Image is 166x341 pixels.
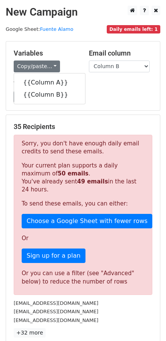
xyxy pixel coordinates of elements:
h2: New Campaign [6,6,160,19]
a: Copy/paste... [14,61,60,72]
h5: Variables [14,49,77,57]
h5: 35 Recipients [14,123,152,131]
a: Fuente Alamo [40,26,73,32]
a: {{Column B}} [14,89,85,101]
small: [EMAIL_ADDRESS][DOMAIN_NAME] [14,309,98,314]
a: Daily emails left: 1 [107,26,160,32]
a: Sign up for a plan [22,249,85,263]
a: {{Column A}} [14,76,85,89]
h5: Email column [89,49,153,57]
a: +32 more [14,328,46,338]
small: Google Sheet: [6,26,73,32]
span: Daily emails left: 1 [107,25,160,33]
div: Or you can use a filter (see "Advanced" below) to reduce the number of rows [22,269,144,286]
a: Choose a Google Sheet with fewer rows [22,214,152,228]
div: Widget de chat [128,304,166,341]
p: To send these emails, you can either: [22,200,144,208]
p: Your current plan supports a daily maximum of . You've already sent in the last 24 hours. [22,162,144,194]
strong: 50 emails [58,170,89,177]
p: Or [22,234,144,242]
p: Sorry, you don't have enough daily email credits to send these emails. [22,140,144,156]
strong: 49 emails [77,178,108,185]
iframe: Chat Widget [128,304,166,341]
small: [EMAIL_ADDRESS][DOMAIN_NAME] [14,300,98,306]
small: [EMAIL_ADDRESS][DOMAIN_NAME] [14,317,98,323]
